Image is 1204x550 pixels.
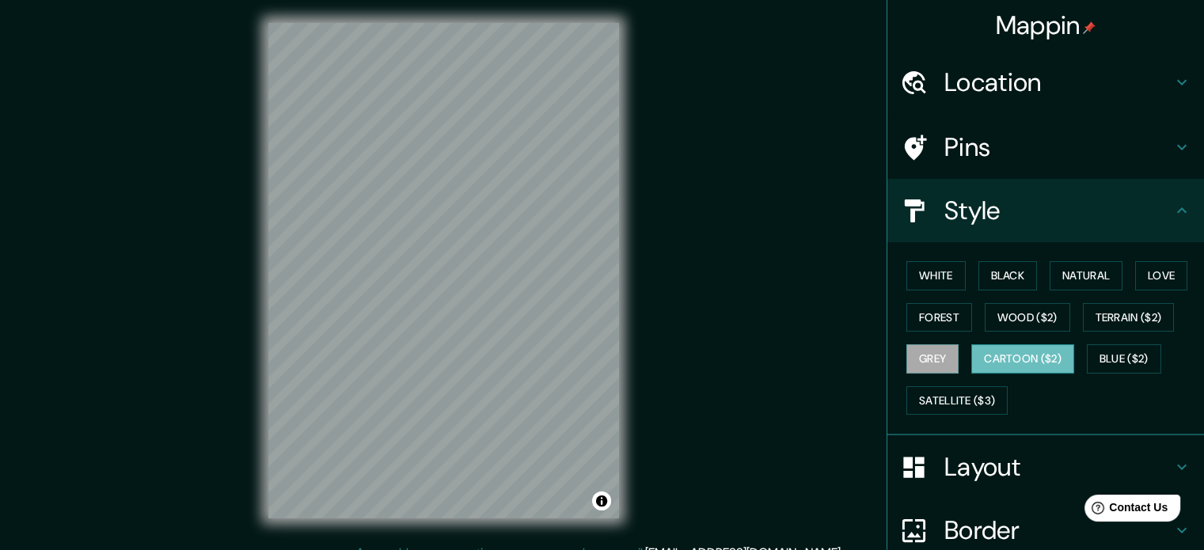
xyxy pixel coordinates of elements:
[1087,344,1161,374] button: Blue ($2)
[1083,303,1175,332] button: Terrain ($2)
[906,261,966,290] button: White
[996,9,1096,41] h4: Mappin
[944,195,1172,226] h4: Style
[1050,261,1122,290] button: Natural
[1083,21,1096,34] img: pin-icon.png
[944,514,1172,546] h4: Border
[887,51,1204,114] div: Location
[944,66,1172,98] h4: Location
[887,435,1204,499] div: Layout
[906,344,959,374] button: Grey
[268,23,619,518] canvas: Map
[887,179,1204,242] div: Style
[944,451,1172,483] h4: Layout
[592,491,611,510] button: Toggle attribution
[978,261,1038,290] button: Black
[906,303,972,332] button: Forest
[1063,488,1187,533] iframe: Help widget launcher
[1135,261,1187,290] button: Love
[906,386,1008,415] button: Satellite ($3)
[971,344,1074,374] button: Cartoon ($2)
[985,303,1070,332] button: Wood ($2)
[944,131,1172,163] h4: Pins
[887,116,1204,179] div: Pins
